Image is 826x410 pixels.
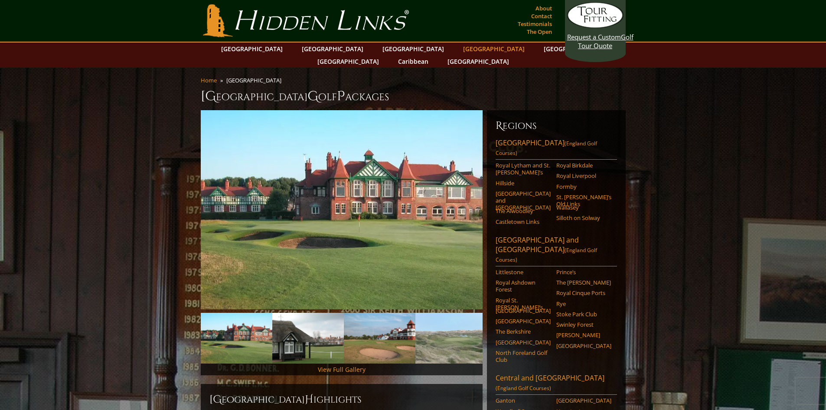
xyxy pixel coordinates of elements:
h2: [GEOGRAPHIC_DATA] ighlights [209,393,474,407]
a: Swinley Forest [556,321,611,328]
a: Silloth on Solway [556,214,611,221]
a: [GEOGRAPHIC_DATA] [459,43,529,55]
a: St. [PERSON_NAME]’s Old Links [556,194,611,208]
a: Royal Lytham and St. [PERSON_NAME]’s [496,162,551,176]
a: [GEOGRAPHIC_DATA] [556,397,611,404]
a: North Foreland Golf Club [496,349,551,364]
a: [GEOGRAPHIC_DATA] [217,43,287,55]
a: [GEOGRAPHIC_DATA] [496,318,551,325]
span: P [337,88,345,105]
a: Formby [556,183,611,190]
a: [GEOGRAPHIC_DATA] [443,55,513,68]
span: (England Golf Courses) [496,140,597,157]
a: [GEOGRAPHIC_DATA] [297,43,368,55]
a: The Berkshire [496,328,551,335]
a: Prince’s [556,269,611,276]
a: Royal Cinque Ports [556,289,611,296]
h1: [GEOGRAPHIC_DATA] olf ackages [201,88,626,105]
a: [GEOGRAPHIC_DATA] [556,342,611,349]
a: [GEOGRAPHIC_DATA] [378,43,448,55]
a: Central and [GEOGRAPHIC_DATA](England Golf Courses) [496,373,617,395]
span: (England Golf Courses) [496,246,597,263]
a: Ganton [496,397,551,404]
a: [GEOGRAPHIC_DATA] and [GEOGRAPHIC_DATA](England Golf Courses) [496,235,617,266]
a: The Open [525,26,554,38]
a: Royal Liverpool [556,172,611,179]
a: [GEOGRAPHIC_DATA] [539,43,610,55]
a: Royal St. [PERSON_NAME]’s [496,297,551,311]
span: H [305,393,313,407]
a: The Alwoodley [496,207,551,214]
a: Wallasey [556,204,611,211]
span: Request a Custom [567,33,621,41]
a: [GEOGRAPHIC_DATA] [496,307,551,314]
a: Caribbean [394,55,433,68]
a: Home [201,76,217,84]
a: [PERSON_NAME] [556,331,611,338]
a: Rye [556,300,611,307]
a: [GEOGRAPHIC_DATA](England Golf Courses) [496,138,617,160]
a: Littlestone [496,269,551,276]
a: Contact [529,10,554,22]
a: Stoke Park Club [556,311,611,318]
li: [GEOGRAPHIC_DATA] [226,76,285,84]
a: Testimonials [516,18,554,30]
a: Royal Birkdale [556,162,611,169]
span: (England Golf Courses) [496,384,551,392]
a: Hillside [496,180,551,187]
a: [GEOGRAPHIC_DATA] and [GEOGRAPHIC_DATA] [496,190,551,211]
h6: Regions [496,119,617,133]
a: View Full Gallery [318,365,366,374]
a: [GEOGRAPHIC_DATA] [313,55,383,68]
a: Royal Ashdown Forest [496,279,551,293]
a: About [533,2,554,14]
a: Castletown Links [496,218,551,225]
a: The [PERSON_NAME] [556,279,611,286]
a: [GEOGRAPHIC_DATA] [496,339,551,346]
a: Request a CustomGolf Tour Quote [567,2,624,50]
span: G [307,88,318,105]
